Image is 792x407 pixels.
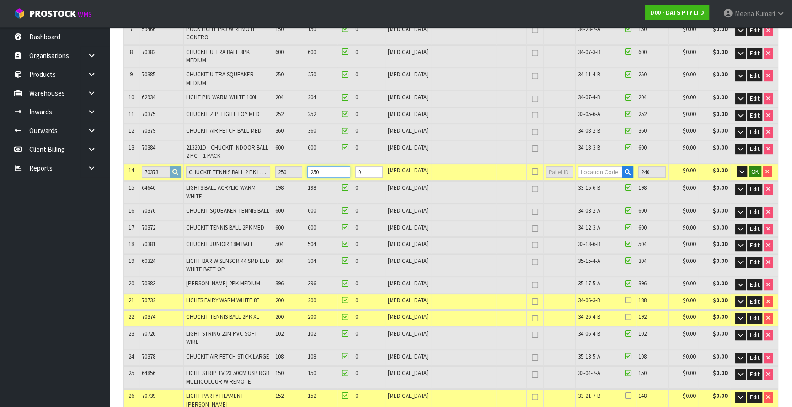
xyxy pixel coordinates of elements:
[128,330,134,337] span: 23
[388,240,428,248] span: [MEDICAL_DATA]
[128,369,134,377] span: 25
[186,166,270,178] input: Product Name
[128,313,134,321] span: 22
[578,184,600,192] span: 33-15-6-B
[578,313,600,321] span: 34-26-4-B
[275,207,284,214] span: 600
[638,207,647,214] span: 600
[186,296,259,304] span: LIGHTS FAIRY WARM WHITE 8F
[750,128,760,136] span: Edit
[638,93,647,101] span: 204
[186,369,269,385] span: LIGHT STRIP TV 2X 50CM USB RGB MULTICOLOUR W REMOTE
[683,296,696,304] span: $0.00
[750,95,760,102] span: Edit
[388,48,428,56] span: [MEDICAL_DATA]
[713,144,728,151] strong: $0.00
[355,70,358,78] span: 0
[747,224,762,235] button: Edit
[186,48,250,64] span: CHUCKIT ULTRA BALL 3PK MEDIUM
[713,70,728,78] strong: $0.00
[355,279,358,287] span: 0
[750,241,760,249] span: Edit
[275,110,284,118] span: 252
[186,240,253,248] span: CHUCKIT JUNIOR 18M BALL
[578,48,600,56] span: 34-07-3-B
[307,110,316,118] span: 252
[130,70,133,78] span: 9
[142,257,155,265] span: 60324
[638,353,647,360] span: 108
[683,353,696,360] span: $0.00
[128,166,134,174] span: 14
[355,144,358,151] span: 0
[747,296,762,307] button: Edit
[307,257,316,265] span: 304
[735,9,754,18] span: Meena
[750,49,760,57] span: Edit
[128,207,134,214] span: 16
[683,127,696,134] span: $0.00
[578,25,600,33] span: 34-28-7-A
[683,166,696,174] span: $0.00
[645,5,709,20] a: D00 - DATS PTY LTD
[186,257,269,273] span: LIGHT BAR W SENSOR 44 SMD LED WHITE BATT OP
[307,330,316,337] span: 102
[638,313,647,321] span: 192
[578,279,600,287] span: 35-17-5-A
[307,207,316,214] span: 600
[750,225,760,233] span: Edit
[713,353,728,360] strong: $0.00
[355,184,358,192] span: 0
[747,369,762,380] button: Edit
[142,144,155,151] span: 70384
[355,110,358,118] span: 0
[747,127,762,138] button: Edit
[307,184,316,192] span: 198
[275,224,284,231] span: 600
[142,110,155,118] span: 70375
[128,144,134,151] span: 13
[307,313,316,321] span: 200
[713,224,728,231] strong: $0.00
[638,184,647,192] span: 198
[683,144,696,151] span: $0.00
[142,70,155,78] span: 70385
[713,313,728,321] strong: $0.00
[142,93,155,101] span: 62934
[578,369,600,377] span: 33-04-7-A
[128,240,134,248] span: 18
[275,166,303,178] input: Expected
[750,208,760,216] span: Edit
[578,166,623,178] input: Location Code
[388,70,428,78] span: [MEDICAL_DATA]
[275,369,284,377] span: 150
[747,25,762,36] button: Edit
[275,313,284,321] span: 200
[186,224,264,231] span: CHUCKIT TENNIS BALL 2PK MED
[683,25,696,33] span: $0.00
[128,184,134,192] span: 15
[128,224,134,231] span: 17
[275,48,284,56] span: 600
[130,48,133,56] span: 8
[275,240,284,248] span: 504
[683,279,696,287] span: $0.00
[713,207,728,214] strong: $0.00
[713,296,728,304] strong: $0.00
[578,257,600,265] span: 35-15-4-A
[578,224,600,231] span: 34-12-3-A
[142,392,155,400] span: 70739
[388,93,428,101] span: [MEDICAL_DATA]
[130,25,133,33] span: 7
[307,48,316,56] span: 600
[14,8,25,19] img: cube-alt.png
[388,330,428,337] span: [MEDICAL_DATA]
[713,48,728,56] strong: $0.00
[638,279,647,287] span: 396
[713,369,728,377] strong: $0.00
[142,224,155,231] span: 70372
[578,93,600,101] span: 34-07-4-B
[638,127,647,134] span: 360
[128,93,134,101] span: 10
[683,392,696,400] span: $0.00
